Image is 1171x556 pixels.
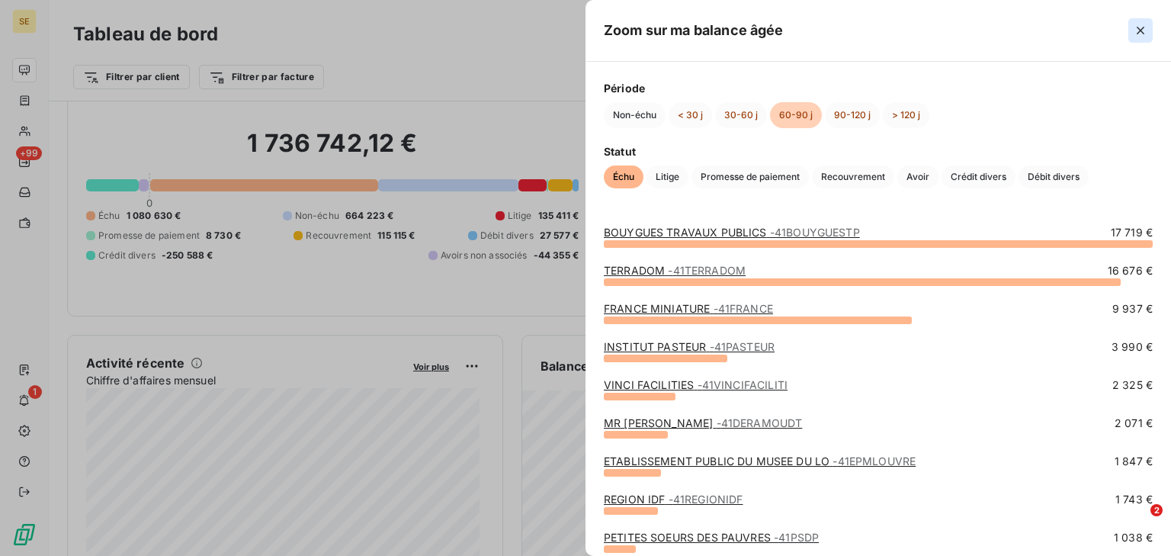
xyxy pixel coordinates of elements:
[698,378,788,391] span: - 41VINCIFACILITI
[770,102,822,128] button: 60-90 j
[604,143,1153,159] span: Statut
[717,416,803,429] span: - 41DERAMOUDT
[604,80,1153,96] span: Période
[1111,225,1153,240] span: 17 719 €
[604,226,860,239] a: BOUYGUES TRAVAUX PUBLICS
[714,302,773,315] span: - 41FRANCE
[604,493,743,506] a: REGION IDF
[883,102,929,128] button: > 120 j
[1115,416,1153,431] span: 2 071 €
[710,340,775,353] span: - 41PASTEUR
[1019,166,1089,188] button: Débit divers
[897,166,938,188] button: Avoir
[668,264,746,277] span: - 41TERRADOM
[604,20,784,41] h5: Zoom sur ma balance âgée
[604,455,916,468] a: ETABLISSEMENT PUBLIC DU MUSEE DU LO
[604,531,819,544] a: PETITES SOEURS DES PAUVRES
[604,302,773,315] a: FRANCE MINIATURE
[825,102,880,128] button: 90-120 j
[604,264,746,277] a: TERRADOM
[1112,378,1153,393] span: 2 325 €
[646,166,688,188] button: Litige
[604,416,802,429] a: MR [PERSON_NAME]
[770,226,860,239] span: - 41BOUYGUESTP
[812,166,894,188] button: Recouvrement
[1119,504,1156,541] iframe: Intercom live chat
[1108,263,1153,278] span: 16 676 €
[715,102,767,128] button: 30-60 j
[833,455,916,468] span: - 41EPMLOUVRE
[669,102,712,128] button: < 30 j
[774,531,819,544] span: - 41PSDP
[691,166,809,188] button: Promesse de paiement
[669,493,743,506] span: - 41REGIONIDF
[1112,301,1153,317] span: 9 937 €
[1114,530,1153,545] span: 1 038 €
[942,166,1015,188] button: Crédit divers
[1150,504,1163,516] span: 2
[1112,339,1153,355] span: 3 990 €
[604,102,666,128] button: Non-échu
[1115,454,1153,469] span: 1 847 €
[604,340,775,353] a: INSTITUT PASTEUR
[1115,492,1153,507] span: 1 743 €
[604,378,788,391] a: VINCI FACILITIES
[604,166,643,188] button: Échu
